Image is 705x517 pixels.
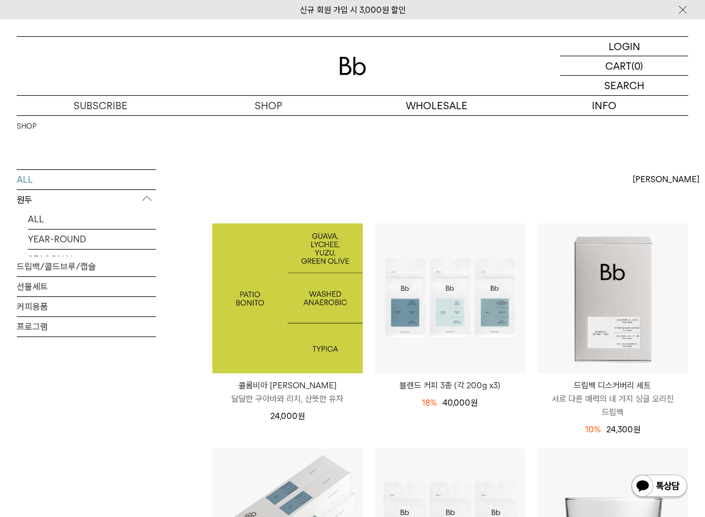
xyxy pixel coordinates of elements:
p: (0) [631,56,643,75]
a: LOGIN [560,37,688,56]
a: SHOP [184,96,352,115]
div: 10% [585,423,601,436]
a: ALL [28,209,156,229]
p: WHOLESALE [353,96,521,115]
p: LOGIN [609,37,640,56]
img: 카카오톡 채널 1:1 채팅 버튼 [630,474,688,500]
a: 신규 회원 가입 시 3,000원 할인 [300,5,406,15]
p: INFO [521,96,688,115]
span: 원 [298,411,305,421]
span: 원 [470,398,478,408]
a: YEAR-ROUND [28,230,156,249]
p: 서로 다른 매력의 네 가지 싱글 오리진 드립백 [537,392,688,419]
img: 드립백 디스커버리 세트 [537,223,688,374]
a: 블렌드 커피 3종 (각 200g x3) [375,379,526,392]
a: 커피용품 [17,297,156,316]
img: 로고 [339,57,366,75]
a: 콜롬비아 파티오 보니토 [212,223,363,374]
span: 24,300 [606,425,640,435]
img: 1000001276_add2_03.jpg [212,223,363,374]
p: 달달한 구아바와 리치, 산뜻한 유자 [212,392,363,406]
p: 콜롬비아 [PERSON_NAME] [212,379,363,392]
div: 18% [422,396,437,409]
a: SEASONAL [28,250,156,269]
a: 드립백 디스커버리 세트 서로 다른 매력의 네 가지 싱글 오리진 드립백 [537,379,688,419]
a: CART (0) [560,56,688,76]
a: 프로그램 [17,317,156,336]
span: [PERSON_NAME] [633,173,699,186]
p: CART [605,56,631,75]
a: SHOP [17,121,36,132]
p: SEARCH [604,76,644,95]
img: 블렌드 커피 3종 (각 200g x3) [375,223,526,374]
p: 원두 [17,190,156,210]
p: 드립백 디스커버리 세트 [537,379,688,392]
a: SUBSCRIBE [17,96,184,115]
a: 선물세트 [17,277,156,296]
span: 원 [633,425,640,435]
a: 드립백/콜드브루/캡슐 [17,257,156,276]
a: 콜롬비아 [PERSON_NAME] 달달한 구아바와 리치, 산뜻한 유자 [212,379,363,406]
a: ALL [17,170,156,189]
span: 24,000 [270,411,305,421]
span: 40,000 [443,398,478,408]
